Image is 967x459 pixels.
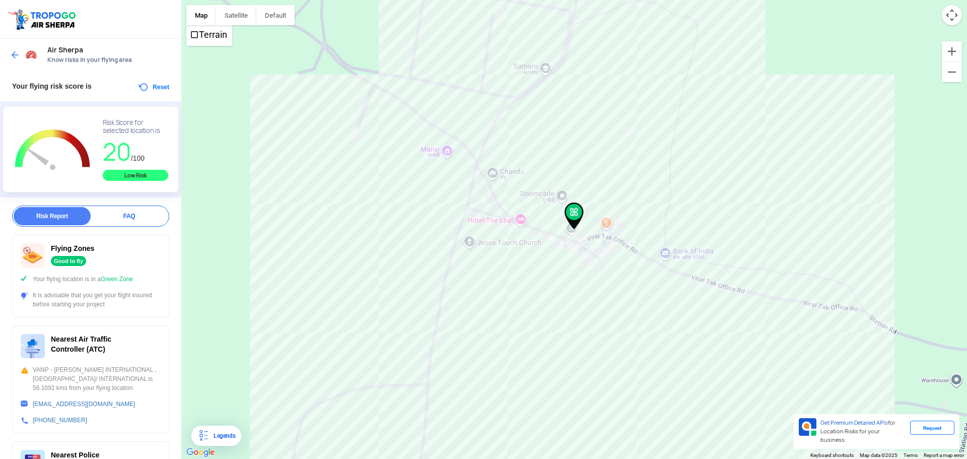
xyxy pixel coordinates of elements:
span: Your flying risk score is [12,82,92,90]
button: Show street map [186,5,216,25]
div: Risk Report [14,207,91,225]
div: VANP - [PERSON_NAME] INTERNATIONAL , [GEOGRAPHIC_DATA]/ INTERNATIONAL is 56.1092 kms from your fl... [21,365,161,392]
span: Know risks in your flying area [47,56,171,64]
div: Legends [210,430,235,442]
div: It is advisable that you get your flight insured before starting your project [21,291,161,309]
button: Zoom out [942,62,962,82]
span: Nearest Air Traffic Controller (ATC) [51,335,111,353]
span: Air Sherpa [47,46,171,54]
span: Map data ©2025 [860,452,897,458]
img: ic_nofly.svg [21,243,45,268]
img: ic_atc.svg [21,334,45,358]
span: /100 [131,154,145,162]
div: Request [910,421,954,435]
g: Chart [11,119,95,182]
span: 20 [103,136,131,168]
span: Get Premium Detailed APIs [820,419,888,426]
img: ic_tgdronemaps.svg [8,8,79,31]
a: [PHONE_NUMBER] [33,417,87,424]
a: Report a map error [924,452,964,458]
button: Keyboard shortcuts [810,452,854,459]
div: Good to fly [51,256,86,266]
div: FAQ [91,207,168,225]
img: Legends [197,430,210,442]
a: Terms [904,452,918,458]
img: Google [184,446,217,459]
a: [EMAIL_ADDRESS][DOMAIN_NAME] [33,401,135,408]
img: Premium APIs [799,418,816,436]
div: Risk Score for selected location is [103,119,168,135]
button: Show satellite imagery [216,5,256,25]
img: Risk Scores [25,48,37,60]
a: Open this area in Google Maps (opens a new window) [184,446,217,459]
button: Reset [137,81,169,93]
div: for Location Risks for your business. [816,418,910,445]
button: Zoom in [942,41,962,61]
li: Terrain [187,26,231,45]
div: Low Risk [103,170,168,181]
div: Your flying location is in a [21,275,161,284]
ul: Show street map [186,25,232,46]
span: Flying Zones [51,244,94,252]
button: Map camera controls [942,5,962,25]
img: ic_arrow_back_blue.svg [10,50,20,60]
span: Green Zone [101,276,133,283]
label: Terrain [199,29,227,40]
